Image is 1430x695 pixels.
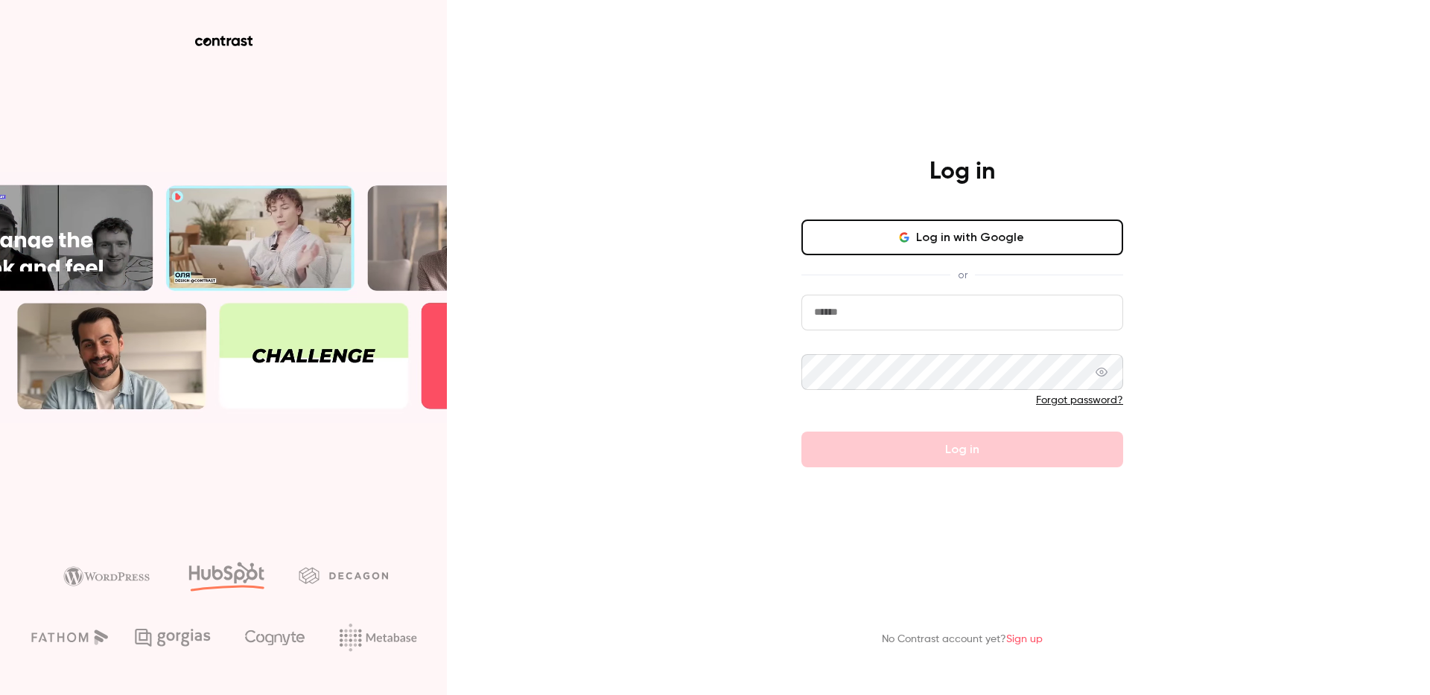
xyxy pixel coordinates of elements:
img: decagon [299,567,388,583]
p: No Contrast account yet? [882,632,1043,647]
a: Forgot password? [1036,395,1123,406]
h4: Log in [929,157,995,187]
a: Sign up [1006,634,1043,644]
span: or [950,267,975,283]
button: Log in with Google [801,220,1123,255]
